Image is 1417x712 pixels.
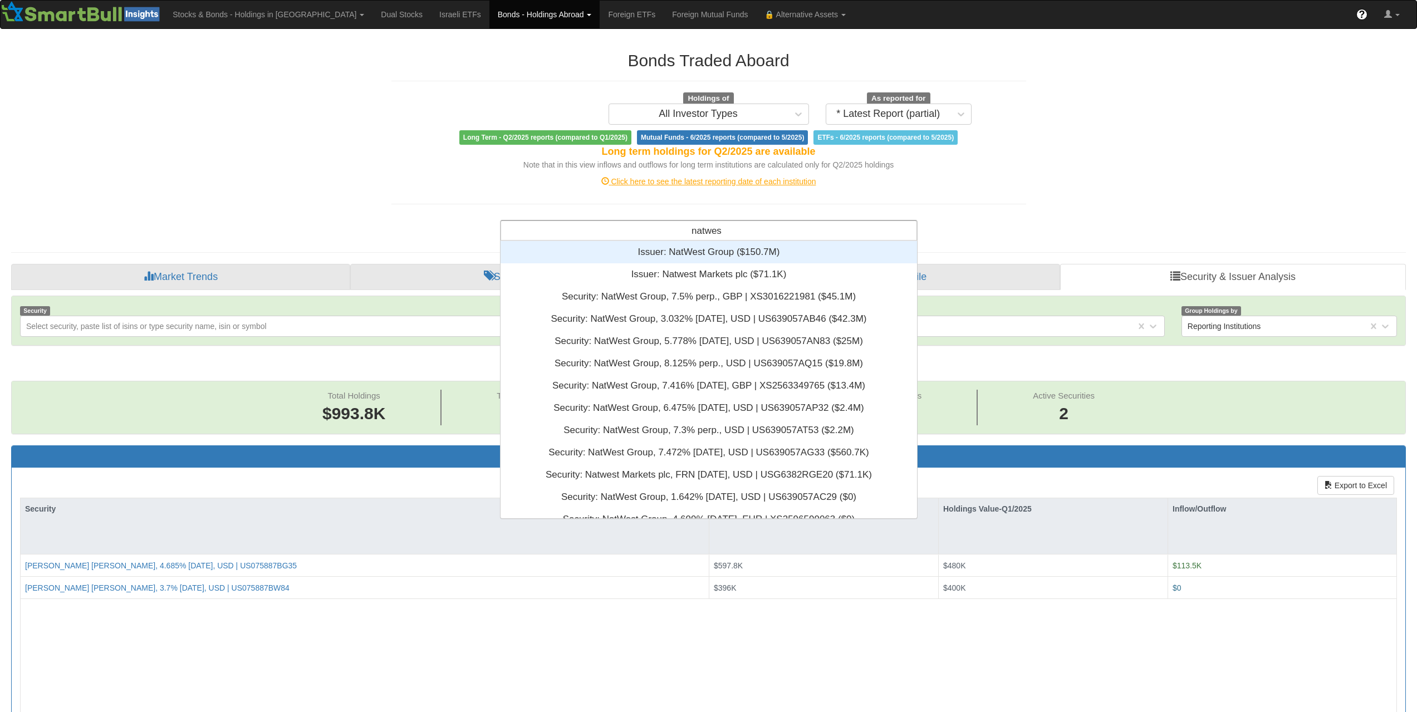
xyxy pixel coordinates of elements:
a: Market Trends [11,264,350,291]
div: grid [501,241,917,575]
span: $993.8K [322,404,385,423]
div: Security: ‎NatWest Group, 7.472% [DATE], USD | US639057AG33 ‎($560.7K)‏ [501,441,917,464]
a: Bonds - Holdings Abroad [489,1,600,28]
button: [PERSON_NAME] [PERSON_NAME], 4.685% [DATE], USD | US075887BG35 [25,560,297,571]
h2: [PERSON_NAME] [PERSON_NAME] - Issuer Analysis [11,357,1406,375]
div: Holdings Value-Q1/2025 [939,498,1168,519]
div: Security: ‎Natwest Markets plc, FRN [DATE], USD | USG6382RGE20 ‎($71.1K)‏ [501,464,917,486]
a: Sector Breakdown [350,264,709,291]
span: $400K [943,583,965,592]
div: * Latest Report (partial) [836,109,940,120]
div: Security: ‎NatWest Group, 7.5% perp., GBP | XS3016221981 ‎($45.1M)‏ [501,286,917,308]
span: Holdings of [683,92,733,105]
button: Export to Excel [1317,476,1394,495]
span: As reported for [867,92,930,105]
a: Stocks & Bonds - Holdings in [GEOGRAPHIC_DATA] [164,1,372,28]
span: $597.8K [714,561,743,570]
div: Select security, paste list of isins or type security name, isin or symbol [26,321,267,332]
div: Security: ‎NatWest Group, 5.778% [DATE], USD | US639057AN83 ‎($25M)‏ [501,330,917,352]
div: Issuer: ‎Natwest Markets plc ‎($71.1K)‏ [501,263,917,286]
span: $396K [714,583,736,592]
span: Long Term - Q2/2025 reports (compared to Q1/2025) [459,130,631,145]
span: $113.5K [1173,561,1202,570]
div: Security: ‎NatWest Group, 4.699% [DATE], EUR | XS2596599063 ‎($0)‏ [501,508,917,531]
a: Foreign ETFs [600,1,664,28]
span: $0 [1173,583,1181,592]
span: ETFs - 6/2025 reports (compared to 5/2025) [813,130,958,145]
span: 2 [1033,402,1095,426]
a: Foreign Mutual Funds [664,1,756,28]
div: Security: ‎NatWest Group, 1.642% [DATE], USD | US639057AC29 ‎($0)‏ [501,486,917,508]
div: Security: ‎NatWest Group, 6.475% [DATE], USD | US639057AP32 ‎($2.4M)‏ [501,397,917,419]
span: ? [1359,9,1365,20]
div: Inflow/Outflow [1168,498,1396,519]
a: 🔒 Alternative Assets [756,1,854,28]
span: Active Securities [1033,391,1095,400]
a: Israeli ETFs [431,1,489,28]
a: Dual Stocks [372,1,431,28]
button: [PERSON_NAME] [PERSON_NAME], 3.7% [DATE], USD | US075887BW84 [25,582,290,593]
div: Security: ‎NatWest Group, 7.416% [DATE], GBP | XS2563349765 ‎($13.4M)‏ [501,375,917,397]
span: Total Inflows/Outflows [497,391,577,400]
h2: Bonds Traded Aboard [391,51,1026,70]
div: Note that in this view inflows and outflows for long term institutions are calculated only for Q2... [391,159,1026,170]
span: Mutual Funds - 6/2025 reports (compared to 5/2025) [637,130,808,145]
a: ? [1348,1,1376,28]
div: Reporting Institutions [1188,321,1261,332]
div: All Investor Types [659,109,738,120]
img: Smartbull [1,1,164,23]
div: Security: ‎NatWest Group, 3.032% [DATE], USD | US639057AB46 ‎($42.3M)‏ [501,308,917,330]
div: Issuer: ‎NatWest Group ‎($150.7M)‏ [501,241,917,263]
div: Long term holdings for Q2/2025 are available [391,145,1026,159]
span: Security [20,306,50,316]
span: Group Holdings by [1181,306,1241,316]
div: Security: ‎NatWest Group, 7.3% perp., USD | US639057AT53 ‎($2.2M)‏ [501,419,917,441]
div: Security: ‎NatWest Group, 8.125% perp., USD | US639057AQ15 ‎($19.8M)‏ [501,352,917,375]
span: Total Holdings [328,391,380,400]
div: Security [21,498,709,519]
a: Security & Issuer Analysis [1060,264,1406,291]
div: Click here to see the latest reporting date of each institution [383,176,1034,187]
span: $480K [943,561,965,570]
h3: Total Holdings in [GEOGRAPHIC_DATA] [PERSON_NAME] Securities [20,451,1397,461]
